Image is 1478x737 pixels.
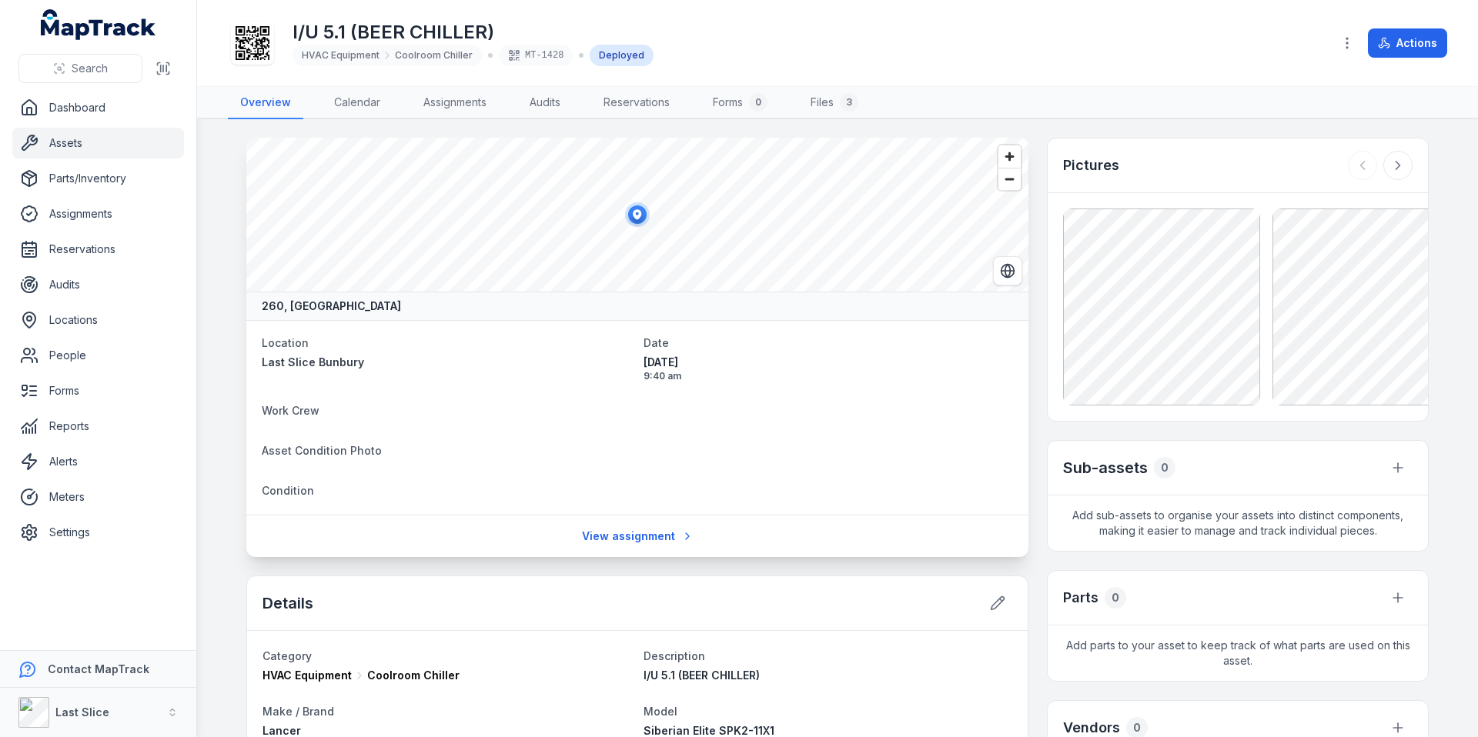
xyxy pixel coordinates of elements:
a: Forms0 [701,87,780,119]
span: Model [644,705,677,718]
canvas: Map [246,138,1028,292]
a: Dashboard [12,92,184,123]
div: 0 [749,93,767,112]
a: Overview [228,87,303,119]
strong: Contact MapTrack [48,662,149,675]
a: Parts/Inventory [12,163,184,194]
time: 10/10/2025, 9:40:44 am [644,355,1013,382]
button: Zoom out [998,168,1021,190]
span: Coolroom Chiller [367,668,460,683]
span: Search [72,61,108,76]
div: 0 [1154,457,1175,479]
a: Assets [12,128,184,158]
span: Siberian Elite SPK2-11X1 [644,724,774,737]
span: Date [644,336,669,349]
button: Zoom in [998,145,1021,168]
span: Condition [262,484,314,497]
a: Meters [12,482,184,512]
a: View assignment [572,522,704,551]
h1: I/U 5.1 (BEER CHILLER) [293,20,654,45]
strong: Last Slice [55,705,109,719]
h2: Sub-assets [1063,457,1148,479]
span: Description [644,649,705,662]
a: Forms [12,375,184,406]
a: Assignments [411,87,499,119]
div: 0 [1105,587,1126,609]
div: MT-1428 [499,45,573,66]
a: Locations [12,305,184,335]
span: HVAC Equipment [302,49,380,62]
a: Reservations [591,87,682,119]
a: Files3 [798,87,871,119]
span: 9:40 am [644,370,1013,382]
span: Work Crew [262,404,319,417]
span: [DATE] [644,355,1013,370]
a: Assignments [12,198,184,229]
span: Add parts to your asset to keep track of what parts are used on this asset. [1048,625,1428,681]
a: Reservations [12,234,184,265]
span: Asset Condition Photo [262,444,382,457]
button: Search [18,54,142,83]
strong: 260, [GEOGRAPHIC_DATA] [262,298,401,314]
span: Lancer [262,724,301,737]
h3: Parts [1063,587,1098,609]
span: Add sub-assets to organise your assets into distinct components, making it easier to manage and t... [1048,495,1428,551]
span: Location [262,336,309,349]
a: MapTrack [41,9,156,40]
a: Calendar [322,87,393,119]
div: Deployed [590,45,654,66]
span: Category [262,649,312,662]
h2: Details [262,592,313,614]
span: Last Slice Bunbury [262,355,364,368]
a: Audits [517,87,573,119]
a: Last Slice Bunbury [262,355,631,370]
a: Audits [12,269,184,300]
span: I/U 5.1 (BEER CHILLER) [644,669,760,682]
span: Make / Brand [262,705,334,718]
a: Reports [12,411,184,442]
button: Switch to Satellite View [993,256,1022,285]
button: Actions [1368,28,1447,58]
a: People [12,340,184,371]
a: Alerts [12,446,184,477]
a: Settings [12,517,184,548]
span: Coolroom Chiller [395,49,473,62]
span: HVAC Equipment [262,668,352,683]
h3: Pictures [1063,155,1119,176]
div: 3 [840,93,858,112]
